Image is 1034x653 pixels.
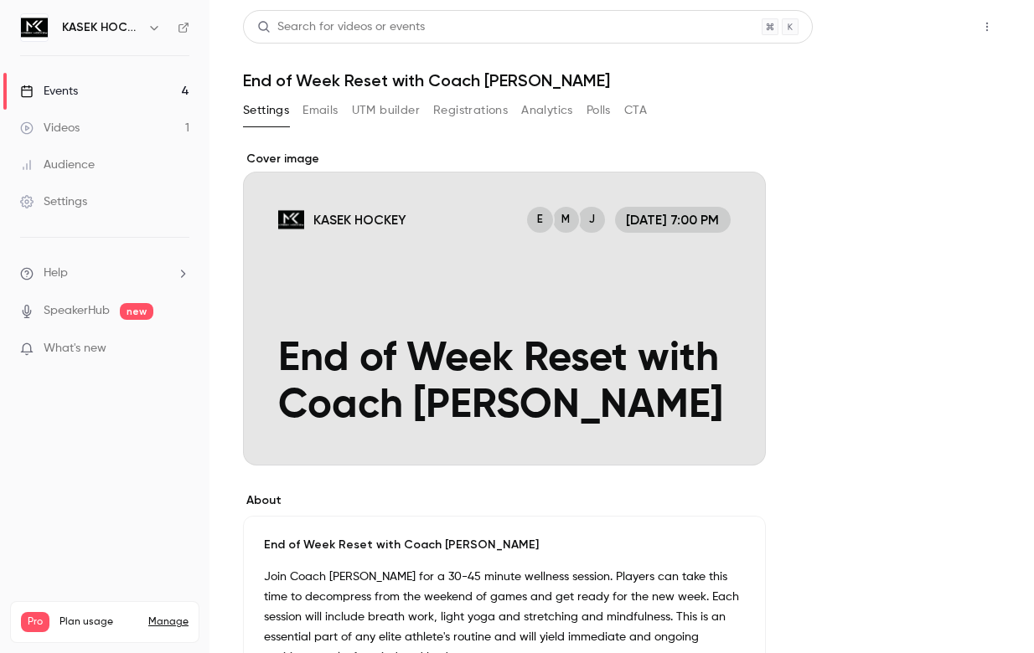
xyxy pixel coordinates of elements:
[20,157,95,173] div: Audience
[352,97,420,124] button: UTM builder
[20,83,78,100] div: Events
[521,97,573,124] button: Analytics
[894,10,960,44] button: Share
[59,615,138,629] span: Plan usage
[20,193,87,210] div: Settings
[243,70,1000,90] h1: End of Week Reset with Coach [PERSON_NAME]
[120,303,153,320] span: new
[148,615,189,629] a: Manage
[62,19,141,36] h6: KASEK HOCKEY
[21,14,48,41] img: KASEK HOCKEY
[20,265,189,282] li: help-dropdown-opener
[44,265,68,282] span: Help
[302,97,338,124] button: Emails
[257,18,425,36] div: Search for videos or events
[243,151,766,465] section: Cover image
[44,340,106,357] span: What's new
[21,612,49,632] span: Pro
[20,120,80,136] div: Videos
[44,302,110,320] a: SpeakerHub
[243,151,766,167] label: Cover image
[624,97,647,124] button: CTA
[587,97,611,124] button: Polls
[243,97,289,124] button: Settings
[264,537,745,553] p: End of Week Reset with Coach [PERSON_NAME]
[433,97,508,124] button: Registrations
[243,492,766,509] label: About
